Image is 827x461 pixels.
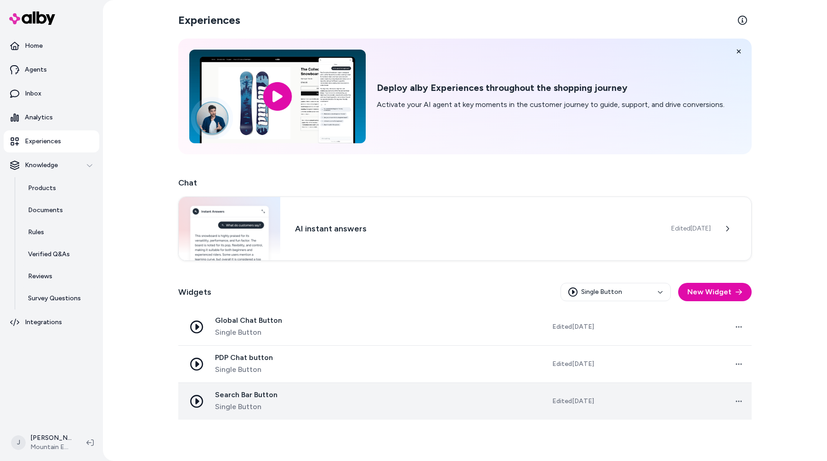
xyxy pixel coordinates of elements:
[19,199,99,221] a: Documents
[28,184,56,193] p: Products
[4,154,99,176] button: Knowledge
[178,197,752,261] a: Chat widgetAI instant answersEdited[DATE]
[30,433,72,443] p: [PERSON_NAME]
[30,443,72,452] span: Mountain Equipment Company
[215,390,278,399] span: Search Bar Button
[178,286,211,298] h2: Widgets
[28,206,63,215] p: Documents
[25,65,47,74] p: Agents
[11,435,26,450] span: J
[25,137,61,146] p: Experiences
[25,41,43,51] p: Home
[561,283,671,301] button: Single Button
[4,311,99,333] a: Integrations
[377,99,725,110] p: Activate your AI agent at key moments in the customer journey to guide, support, and drive conver...
[28,294,81,303] p: Survey Questions
[678,283,752,301] button: New Widget
[4,130,99,152] a: Experiences
[9,11,55,25] img: alby Logo
[552,322,594,332] span: Edited [DATE]
[215,401,278,412] span: Single Button
[6,428,79,457] button: J[PERSON_NAME]Mountain Equipment Company
[215,364,273,375] span: Single Button
[215,316,282,325] span: Global Chat Button
[28,228,44,237] p: Rules
[4,107,99,129] a: Analytics
[179,197,280,260] img: Chat widget
[28,250,70,259] p: Verified Q&As
[178,176,752,189] h2: Chat
[552,360,594,369] span: Edited [DATE]
[4,35,99,57] a: Home
[178,13,240,28] h2: Experiences
[25,113,53,122] p: Analytics
[19,287,99,309] a: Survey Questions
[295,222,657,235] h3: AI instant answers
[215,327,282,338] span: Single Button
[19,221,99,243] a: Rules
[215,353,273,362] span: PDP Chat button
[25,89,41,98] p: Inbox
[28,272,52,281] p: Reviews
[552,397,594,406] span: Edited [DATE]
[19,265,99,287] a: Reviews
[19,177,99,199] a: Products
[25,318,62,327] p: Integrations
[4,59,99,81] a: Agents
[671,224,711,233] span: Edited [DATE]
[19,243,99,265] a: Verified Q&As
[4,83,99,105] a: Inbox
[377,82,725,94] h2: Deploy alby Experiences throughout the shopping journey
[25,161,58,170] p: Knowledge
